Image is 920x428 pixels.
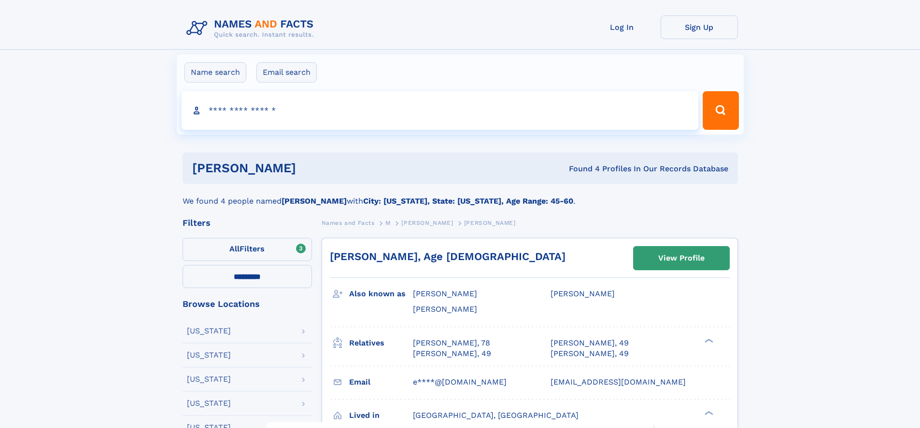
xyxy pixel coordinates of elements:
img: Logo Names and Facts [183,15,322,41]
span: All [229,244,240,253]
span: M [385,220,391,226]
a: [PERSON_NAME], 78 [413,338,490,348]
h1: [PERSON_NAME] [192,162,433,174]
span: [PERSON_NAME] [401,220,453,226]
a: M [385,217,391,229]
h3: Relatives [349,335,413,351]
a: Sign Up [661,15,738,39]
div: We found 4 people named with . [183,184,738,207]
a: [PERSON_NAME] [401,217,453,229]
b: [PERSON_NAME] [282,196,347,206]
div: [US_STATE] [187,375,231,383]
label: Filters [183,238,312,261]
span: [PERSON_NAME] [413,304,477,314]
button: Search Button [703,91,738,130]
a: Names and Facts [322,217,375,229]
div: [US_STATE] [187,327,231,335]
div: Found 4 Profiles In Our Records Database [432,164,728,174]
label: Email search [256,62,317,83]
span: [GEOGRAPHIC_DATA], [GEOGRAPHIC_DATA] [413,411,579,420]
h3: Also known as [349,286,413,302]
div: Filters [183,219,312,227]
a: [PERSON_NAME], 49 [551,338,629,348]
span: [PERSON_NAME] [464,220,516,226]
div: [US_STATE] [187,351,231,359]
a: [PERSON_NAME], 49 [551,348,629,359]
a: View Profile [634,247,729,270]
div: ❯ [702,410,714,416]
h3: Email [349,374,413,390]
a: [PERSON_NAME], 49 [413,348,491,359]
span: [EMAIL_ADDRESS][DOMAIN_NAME] [551,377,686,387]
b: City: [US_STATE], State: [US_STATE], Age Range: 45-60 [363,196,573,206]
h3: Lived in [349,407,413,424]
div: View Profile [658,247,705,269]
label: Name search [184,62,246,83]
span: [PERSON_NAME] [551,289,615,298]
input: search input [182,91,699,130]
div: Browse Locations [183,300,312,308]
a: [PERSON_NAME], Age [DEMOGRAPHIC_DATA] [330,250,566,262]
div: ❯ [702,337,714,344]
a: Log In [583,15,661,39]
div: [US_STATE] [187,400,231,407]
span: [PERSON_NAME] [413,289,477,298]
